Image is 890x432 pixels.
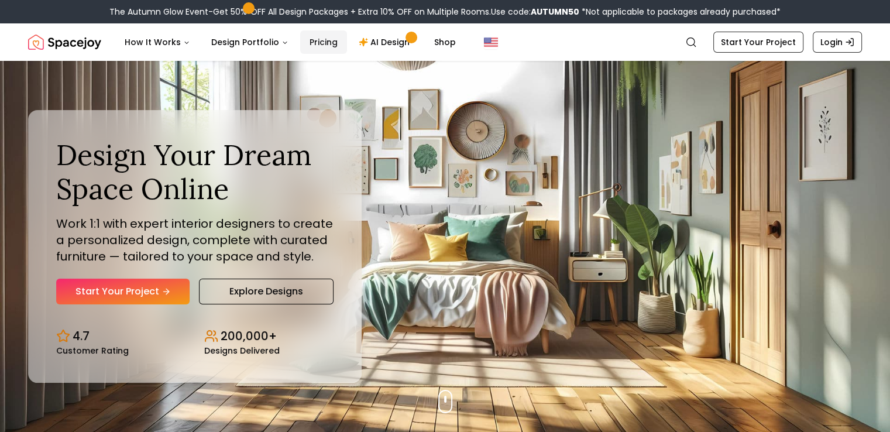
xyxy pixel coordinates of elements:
p: Work 1:1 with expert interior designers to create a personalized design, complete with curated fu... [56,215,334,265]
a: Pricing [300,30,347,54]
b: AUTUMN50 [531,6,579,18]
small: Customer Rating [56,347,129,355]
nav: Global [28,23,862,61]
a: Start Your Project [56,279,190,304]
small: Designs Delivered [204,347,280,355]
button: How It Works [115,30,200,54]
img: Spacejoy Logo [28,30,101,54]
a: Login [813,32,862,53]
p: 200,000+ [221,328,277,344]
a: AI Design [349,30,422,54]
a: Spacejoy [28,30,101,54]
button: Design Portfolio [202,30,298,54]
a: Start Your Project [713,32,803,53]
p: 4.7 [73,328,90,344]
div: Design stats [56,318,334,355]
div: The Autumn Glow Event-Get 50% OFF All Design Packages + Extra 10% OFF on Multiple Rooms. [109,6,781,18]
span: *Not applicable to packages already purchased* [579,6,781,18]
h1: Design Your Dream Space Online [56,138,334,205]
nav: Main [115,30,465,54]
a: Shop [425,30,465,54]
img: United States [484,35,498,49]
span: Use code: [491,6,579,18]
a: Explore Designs [199,279,334,304]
